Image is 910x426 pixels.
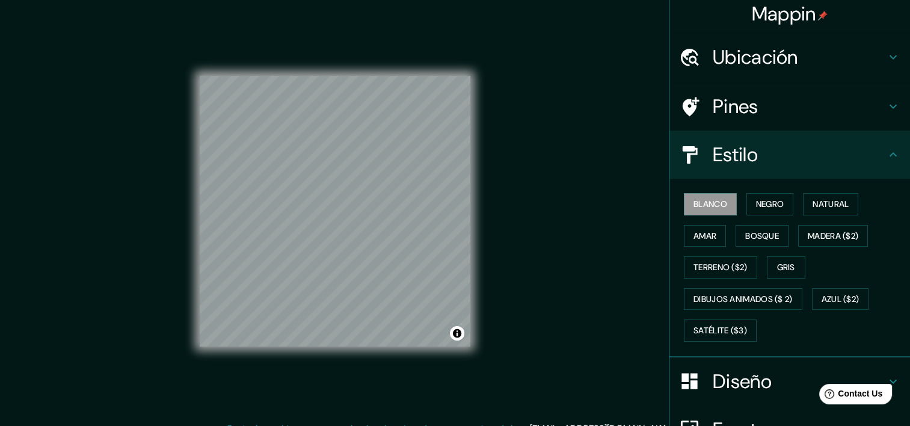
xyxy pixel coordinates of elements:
font: Mappin [752,1,816,26]
font: Blanco [693,197,727,212]
div: Estilo [669,131,910,179]
img: pin-icon.png [818,11,828,20]
button: Azul ($2) [812,288,869,310]
font: Madera ($2) [808,229,858,244]
canvas: Mapa [200,76,470,347]
h4: Diseño [713,369,886,394]
font: Natural [813,197,849,212]
button: Natural [803,193,858,215]
font: Negro [756,197,784,212]
font: Bosque [745,229,779,244]
font: Satélite ($3) [693,323,747,338]
button: Bosque [736,225,789,247]
button: Terreno ($2) [684,256,757,279]
button: Dibujos animados ($ 2) [684,288,802,310]
font: Azul ($2) [822,292,859,307]
button: Satélite ($3) [684,319,757,342]
font: Gris [777,260,795,275]
h4: Pines [713,94,886,119]
button: Blanco [684,193,737,215]
button: Madera ($2) [798,225,868,247]
font: Amar [693,229,716,244]
h4: Estilo [713,143,886,167]
h4: Ubicación [713,45,886,69]
button: Amar [684,225,726,247]
button: Gris [767,256,805,279]
button: Alternar atribución [450,326,464,341]
div: Ubicación [669,33,910,81]
font: Terreno ($2) [693,260,748,275]
div: Pines [669,82,910,131]
iframe: Help widget launcher [803,379,897,413]
font: Dibujos animados ($ 2) [693,292,793,307]
div: Diseño [669,357,910,406]
button: Negro [746,193,794,215]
